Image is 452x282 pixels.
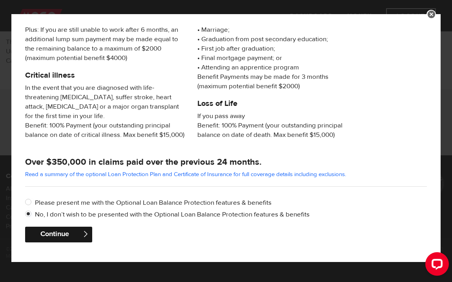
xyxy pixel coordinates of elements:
[197,111,358,140] span: If you pass away Benefit: 100% Payment (your outstanding principal balance on date of death. Max ...
[25,71,186,80] h5: Critical illness
[25,83,186,140] span: In the event that you are diagnosed with life-threatening [MEDICAL_DATA], suffer stroke, heart at...
[82,231,89,237] span: 
[25,227,92,242] button: Continue
[25,210,35,220] input: No, I don’t wish to be presented with the Optional Loan Balance Protection features & benefits
[25,171,346,178] a: Read a summary of the optional Loan Protection Plan and Certificate of Insurance for full coverag...
[25,198,35,208] input: Please present me with the Optional Loan Balance Protection features & benefits
[197,99,358,108] h5: Loss of Life
[25,156,427,167] h4: Over $350,000 in claims paid over the previous 24 months.
[35,210,427,219] label: No, I don’t wish to be presented with the Optional Loan Balance Protection features & benefits
[35,198,427,207] label: Please present me with the Optional Loan Balance Protection features & benefits
[419,249,452,282] iframe: LiveChat chat widget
